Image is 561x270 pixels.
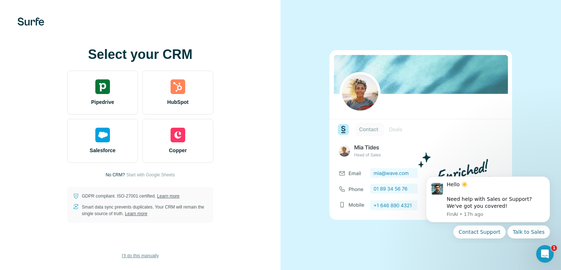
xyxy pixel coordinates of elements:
[415,170,561,243] iframe: Intercom notifications message
[95,79,110,94] img: pipedrive's logo
[18,18,44,26] img: Surfe's logo
[90,147,116,154] span: Salesforce
[125,211,147,216] a: Learn more
[536,245,554,263] iframe: Intercom live chat
[82,204,207,217] p: Smart data sync prevents duplicates. Your CRM will remain the single source of truth.
[167,98,188,106] span: HubSpot
[171,79,185,94] img: hubspot's logo
[551,245,557,251] span: 1
[171,128,185,142] img: copper's logo
[91,98,114,106] span: Pipedrive
[95,128,110,142] img: salesforce's logo
[126,172,175,178] button: Start with Google Sheets
[117,250,164,261] button: I’ll do this manually
[122,252,159,259] span: I’ll do this manually
[169,147,187,154] span: Copper
[329,50,512,220] img: none image
[82,193,179,199] p: GDPR compliant. ISO-27001 certified.
[67,47,213,62] h1: Select your CRM
[106,172,125,178] p: No CRM?
[157,194,179,199] a: Learn more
